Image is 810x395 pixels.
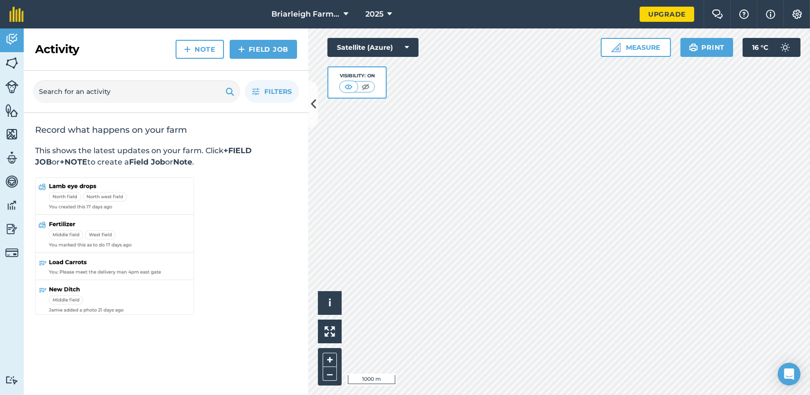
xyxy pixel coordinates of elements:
[601,38,671,57] button: Measure
[35,42,79,57] h2: Activity
[230,40,297,59] a: Field Job
[5,198,19,212] img: svg+xml;base64,PD94bWwgdmVyc2lvbj0iMS4wIiBlbmNvZGluZz0idXRmLTgiPz4KPCEtLSBHZW5lcmF0b3I6IEFkb2JlIE...
[184,44,191,55] img: svg+xml;base64,PHN2ZyB4bWxucz0iaHR0cDovL3d3dy53My5vcmcvMjAwMC9zdmciIHdpZHRoPSIxNCIgaGVpZ2h0PSIyNC...
[327,38,419,57] button: Satellite (Azure)
[271,9,340,20] span: Briarleigh Farming
[5,127,19,141] img: svg+xml;base64,PHN2ZyB4bWxucz0iaHR0cDovL3d3dy53My5vcmcvMjAwMC9zdmciIHdpZHRoPSI1NiIgaGVpZ2h0PSI2MC...
[5,376,19,385] img: svg+xml;base64,PD94bWwgdmVyc2lvbj0iMS4wIiBlbmNvZGluZz0idXRmLTgiPz4KPCEtLSBHZW5lcmF0b3I6IEFkb2JlIE...
[33,80,240,103] input: Search for an activity
[752,38,768,57] span: 16 ° C
[264,86,292,97] span: Filters
[738,9,750,19] img: A question mark icon
[743,38,801,57] button: 16 °C
[318,291,342,315] button: i
[5,80,19,93] img: svg+xml;base64,PD94bWwgdmVyc2lvbj0iMS4wIiBlbmNvZGluZz0idXRmLTgiPz4KPCEtLSBHZW5lcmF0b3I6IEFkb2JlIE...
[5,103,19,118] img: svg+xml;base64,PHN2ZyB4bWxucz0iaHR0cDovL3d3dy53My5vcmcvMjAwMC9zdmciIHdpZHRoPSI1NiIgaGVpZ2h0PSI2MC...
[339,72,375,80] div: Visibility: On
[778,363,801,386] div: Open Intercom Messenger
[35,145,297,168] p: This shows the latest updates on your farm. Click or to create a or .
[5,56,19,70] img: svg+xml;base64,PHN2ZyB4bWxucz0iaHR0cDovL3d3dy53My5vcmcvMjAwMC9zdmciIHdpZHRoPSI1NiIgaGVpZ2h0PSI2MC...
[238,44,245,55] img: svg+xml;base64,PHN2ZyB4bWxucz0iaHR0cDovL3d3dy53My5vcmcvMjAwMC9zdmciIHdpZHRoPSIxNCIgaGVpZ2h0PSIyNC...
[776,38,795,57] img: svg+xml;base64,PD94bWwgdmVyc2lvbj0iMS4wIiBlbmNvZGluZz0idXRmLTgiPz4KPCEtLSBHZW5lcmF0b3I6IEFkb2JlIE...
[323,367,337,381] button: –
[225,86,234,97] img: svg+xml;base64,PHN2ZyB4bWxucz0iaHR0cDovL3d3dy53My5vcmcvMjAwMC9zdmciIHdpZHRoPSIxOSIgaGVpZ2h0PSIyNC...
[5,175,19,189] img: svg+xml;base64,PD94bWwgdmVyc2lvbj0iMS4wIiBlbmNvZGluZz0idXRmLTgiPz4KPCEtLSBHZW5lcmF0b3I6IEFkb2JlIE...
[35,124,297,136] h2: Record what happens on your farm
[176,40,224,59] a: Note
[245,80,299,103] button: Filters
[9,7,24,22] img: fieldmargin Logo
[325,326,335,337] img: Four arrows, one pointing top left, one top right, one bottom right and the last bottom left
[680,38,734,57] button: Print
[5,246,19,259] img: svg+xml;base64,PD94bWwgdmVyc2lvbj0iMS4wIiBlbmNvZGluZz0idXRmLTgiPz4KPCEtLSBHZW5lcmF0b3I6IEFkb2JlIE...
[689,42,698,53] img: svg+xml;base64,PHN2ZyB4bWxucz0iaHR0cDovL3d3dy53My5vcmcvMjAwMC9zdmciIHdpZHRoPSIxOSIgaGVpZ2h0PSIyNC...
[712,9,723,19] img: Two speech bubbles overlapping with the left bubble in the forefront
[60,157,87,166] strong: +NOTE
[5,151,19,165] img: svg+xml;base64,PD94bWwgdmVyc2lvbj0iMS4wIiBlbmNvZGluZz0idXRmLTgiPz4KPCEtLSBHZW5lcmF0b3I6IEFkb2JlIE...
[343,82,354,92] img: svg+xml;base64,PHN2ZyB4bWxucz0iaHR0cDovL3d3dy53My5vcmcvMjAwMC9zdmciIHdpZHRoPSI1MCIgaGVpZ2h0PSI0MC...
[129,157,165,166] strong: Field Job
[611,43,621,52] img: Ruler icon
[328,297,331,309] span: i
[791,9,803,19] img: A cog icon
[640,7,694,22] a: Upgrade
[173,157,192,166] strong: Note
[5,32,19,46] img: svg+xml;base64,PD94bWwgdmVyc2lvbj0iMS4wIiBlbmNvZGluZz0idXRmLTgiPz4KPCEtLSBHZW5lcmF0b3I6IEFkb2JlIE...
[5,222,19,236] img: svg+xml;base64,PD94bWwgdmVyc2lvbj0iMS4wIiBlbmNvZGluZz0idXRmLTgiPz4KPCEtLSBHZW5lcmF0b3I6IEFkb2JlIE...
[365,9,383,20] span: 2025
[360,82,372,92] img: svg+xml;base64,PHN2ZyB4bWxucz0iaHR0cDovL3d3dy53My5vcmcvMjAwMC9zdmciIHdpZHRoPSI1MCIgaGVpZ2h0PSI0MC...
[766,9,775,20] img: svg+xml;base64,PHN2ZyB4bWxucz0iaHR0cDovL3d3dy53My5vcmcvMjAwMC9zdmciIHdpZHRoPSIxNyIgaGVpZ2h0PSIxNy...
[323,353,337,367] button: +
